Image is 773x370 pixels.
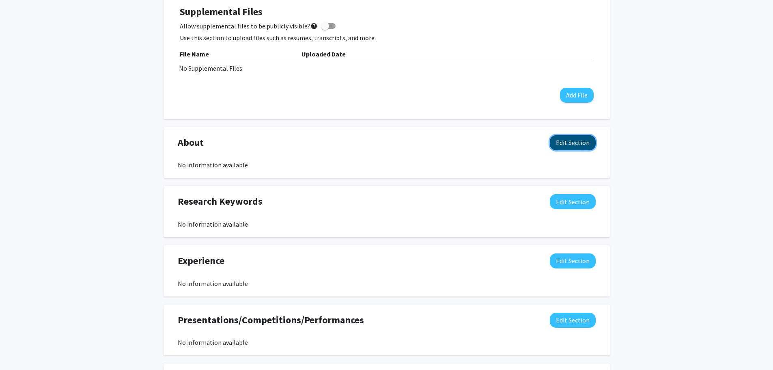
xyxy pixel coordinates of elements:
div: No information available [178,160,596,170]
span: About [178,135,204,150]
div: No Supplemental Files [179,63,594,73]
button: Edit Experience [550,253,596,268]
h4: Supplemental Files [180,6,594,18]
span: Experience [178,253,224,268]
button: Edit Presentations/Competitions/Performances [550,313,596,328]
div: No information available [178,338,596,347]
button: Edit About [550,135,596,150]
span: Allow supplemental files to be publicly visible? [180,21,318,31]
p: Use this section to upload files such as resumes, transcripts, and more. [180,33,594,43]
b: File Name [180,50,209,58]
mat-icon: help [310,21,318,31]
button: Add File [560,88,594,103]
span: Research Keywords [178,194,263,209]
iframe: Chat [6,333,34,364]
b: Uploaded Date [301,50,346,58]
span: Presentations/Competitions/Performances [178,313,364,327]
div: No information available [178,219,596,229]
button: Edit Research Keywords [550,194,596,209]
div: No information available [178,279,596,288]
